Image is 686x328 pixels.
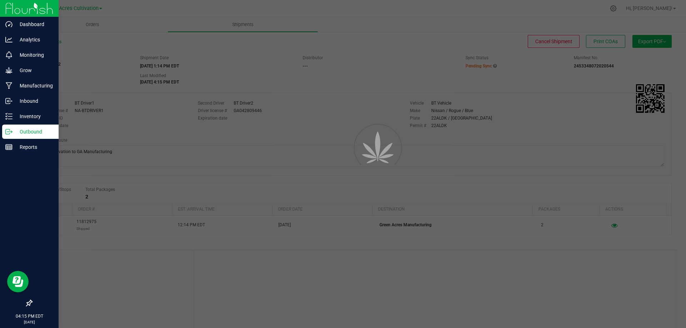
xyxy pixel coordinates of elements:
p: Monitoring [13,51,55,59]
p: Inbound [13,97,55,105]
p: Reports [13,143,55,151]
p: Analytics [13,35,55,44]
inline-svg: Analytics [5,36,13,43]
inline-svg: Inventory [5,113,13,120]
inline-svg: Monitoring [5,51,13,59]
p: Grow [13,66,55,75]
inline-svg: Reports [5,143,13,151]
iframe: Resource center [7,271,29,292]
p: Inventory [13,112,55,121]
inline-svg: Dashboard [5,21,13,28]
p: 04:15 PM EDT [3,313,55,319]
p: Outbound [13,127,55,136]
p: Manufacturing [13,81,55,90]
p: [DATE] [3,319,55,325]
inline-svg: Grow [5,67,13,74]
inline-svg: Inbound [5,97,13,105]
inline-svg: Manufacturing [5,82,13,89]
inline-svg: Outbound [5,128,13,135]
p: Dashboard [13,20,55,29]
